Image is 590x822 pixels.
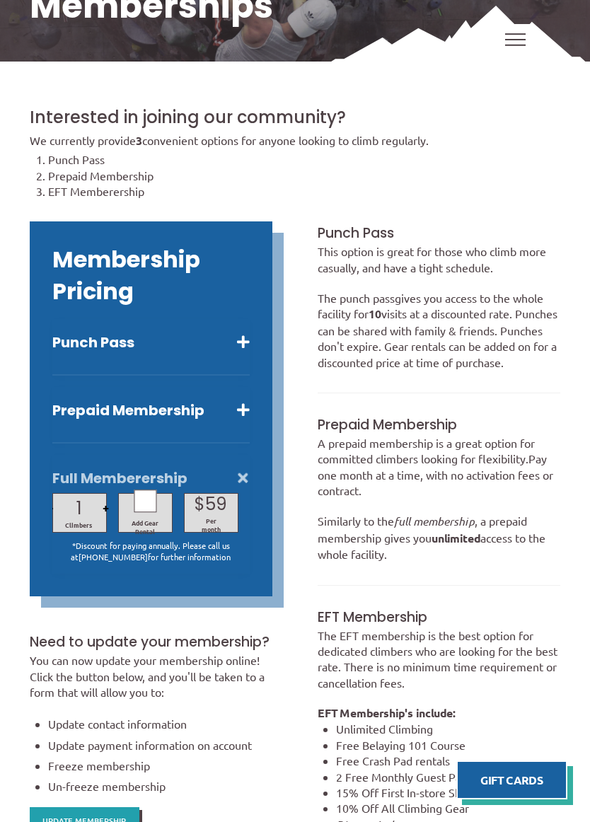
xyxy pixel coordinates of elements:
li: EFT Memberership [48,183,560,199]
h3: EFT Membership [318,608,560,627]
h3: Prepaid Membership [318,416,560,435]
h3: Need to update your membership? [30,633,272,652]
li: Unlimited Climbing [336,721,560,736]
p: *Discount for paying annually. Please call us at for further information [52,540,250,562]
li: 15% Off First In-store Shoe Purchase [336,785,560,800]
p: The punch pass [318,290,560,370]
span: A prepaid membership is a great option for committed climbers looking for flexibility. [318,436,535,465]
li: 10% Off All Climbing Gear [336,800,560,816]
a: [PHONE_NUMBER] [79,551,148,562]
em: full membership [394,514,475,528]
p: 59 [205,492,227,516]
li: Free Crash Pad rentals [336,753,560,768]
span: Per month [197,516,226,533]
span: Un-freeze membership [48,779,166,793]
span: Update contact information [48,717,187,731]
button: + [98,487,114,529]
span: gives you access to the whole facility for visits at a discounted rate. Punches can be shared wit... [318,291,557,369]
span: Freeze membership [48,758,150,772]
span: Update payment information on account [48,738,252,752]
h3: Punch Pass [318,224,560,243]
h2: 1 [59,497,100,521]
strong: 10 [369,306,381,321]
p: This option is great for those who climb more casually, and have a tight schedule. [318,243,560,275]
p: The EFT membership is the best option for dedicated climbers who are looking for the best rate. T... [318,627,560,691]
li: Punch Pass [48,151,560,167]
p: You can now update your membership online! Click the button below, and you'll be taken to a form ... [30,652,272,700]
p: We currently provide convenient options for anyone looking to climb regularly. [30,132,561,149]
div: Toggle Off Canvas Content [500,24,531,55]
span: Climbers [65,521,92,529]
li: 2 Free Monthly Guest Pass [336,769,560,785]
button: - [45,487,59,529]
h2: $ [190,492,232,516]
strong: EFT Membership's include: [318,705,560,721]
li: Prepaid Membership [48,168,560,183]
li: Free Belaying 101 Course [336,737,560,753]
h2: Interested in joining our community? [30,105,561,129]
h2: Membership Pricing [52,244,250,308]
strong: unlimited [432,531,480,545]
span: Add Gear Rental [125,519,166,536]
p: Similarly to the , a prepaid membership gives you access to the whole facility. [318,513,560,562]
strong: 3 [136,133,142,148]
p: Pay one month at a time, with no activation fees or contract. [318,435,560,499]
